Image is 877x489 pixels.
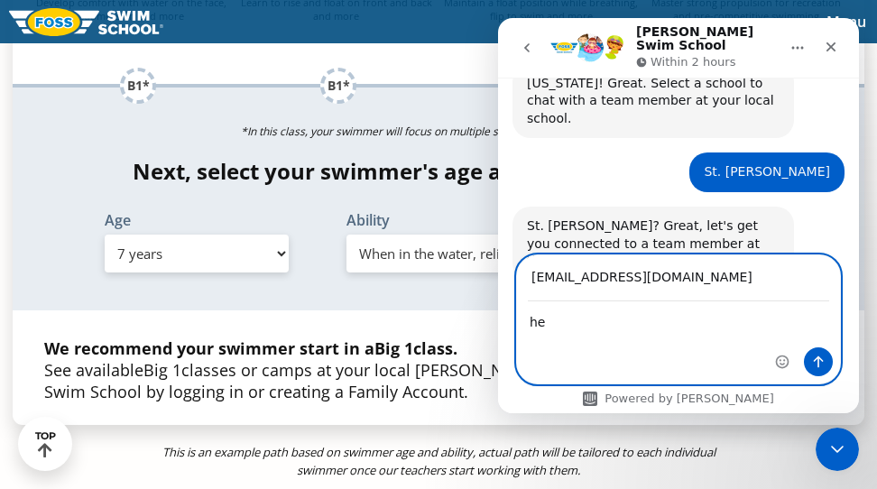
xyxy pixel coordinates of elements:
[13,159,864,184] h4: Next, select your swimmer's age and closest swim ability
[826,12,866,32] span: Menu
[498,18,859,413] iframe: Intercom live chat
[816,8,877,35] button: Toggle navigation
[374,337,413,359] span: Big 1
[158,443,720,479] p: This is an example path based on swimmer age and ability, actual path will be tailored to each in...
[44,337,457,359] strong: We recommend your swimmer start in a class.
[35,430,56,458] div: TOP
[13,119,864,144] p: *In this class, your swimmer will focus on multiple steps within the progression.
[346,213,772,227] label: Ability
[143,359,181,381] span: Big 1
[816,428,859,471] iframe: Intercom live chat
[105,213,289,227] label: Age
[44,337,564,402] p: See available classes or camps at your local [PERSON_NAME] Swim School by logging in or creating ...
[9,8,163,36] img: FOSS Swim School Logo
